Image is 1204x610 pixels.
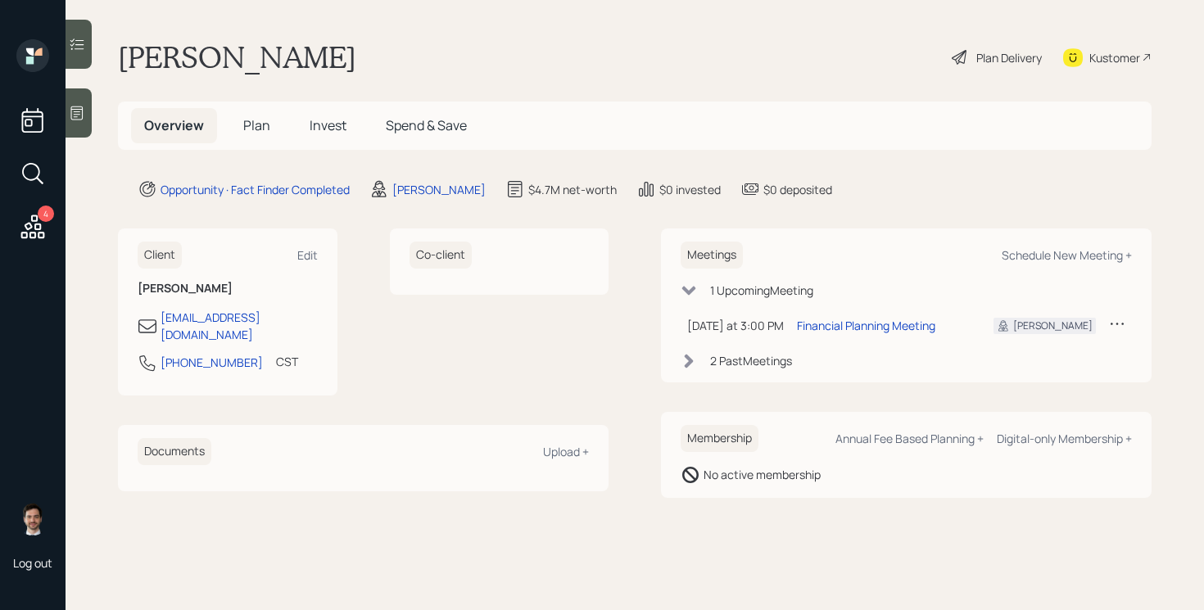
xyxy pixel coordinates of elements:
[138,242,182,269] h6: Client
[138,282,318,296] h6: [PERSON_NAME]
[835,431,984,446] div: Annual Fee Based Planning +
[681,242,743,269] h6: Meetings
[1089,49,1140,66] div: Kustomer
[161,309,318,343] div: [EMAIL_ADDRESS][DOMAIN_NAME]
[659,181,721,198] div: $0 invested
[118,39,356,75] h1: [PERSON_NAME]
[1013,319,1093,333] div: [PERSON_NAME]
[543,444,589,459] div: Upload +
[16,503,49,535] img: jonah-coleman-headshot.png
[138,438,211,465] h6: Documents
[687,317,784,334] div: [DATE] at 3:00 PM
[797,317,935,334] div: Financial Planning Meeting
[161,354,263,371] div: [PHONE_NUMBER]
[310,116,346,134] span: Invest
[386,116,467,134] span: Spend & Save
[38,206,54,222] div: 4
[704,466,821,483] div: No active membership
[161,181,350,198] div: Opportunity · Fact Finder Completed
[410,242,472,269] h6: Co-client
[710,282,813,299] div: 1 Upcoming Meeting
[997,431,1132,446] div: Digital-only Membership +
[528,181,617,198] div: $4.7M net-worth
[243,116,270,134] span: Plan
[276,353,298,370] div: CST
[144,116,204,134] span: Overview
[710,352,792,369] div: 2 Past Meeting s
[763,181,832,198] div: $0 deposited
[392,181,486,198] div: [PERSON_NAME]
[13,555,52,571] div: Log out
[297,247,318,263] div: Edit
[681,425,758,452] h6: Membership
[1002,247,1132,263] div: Schedule New Meeting +
[976,49,1042,66] div: Plan Delivery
